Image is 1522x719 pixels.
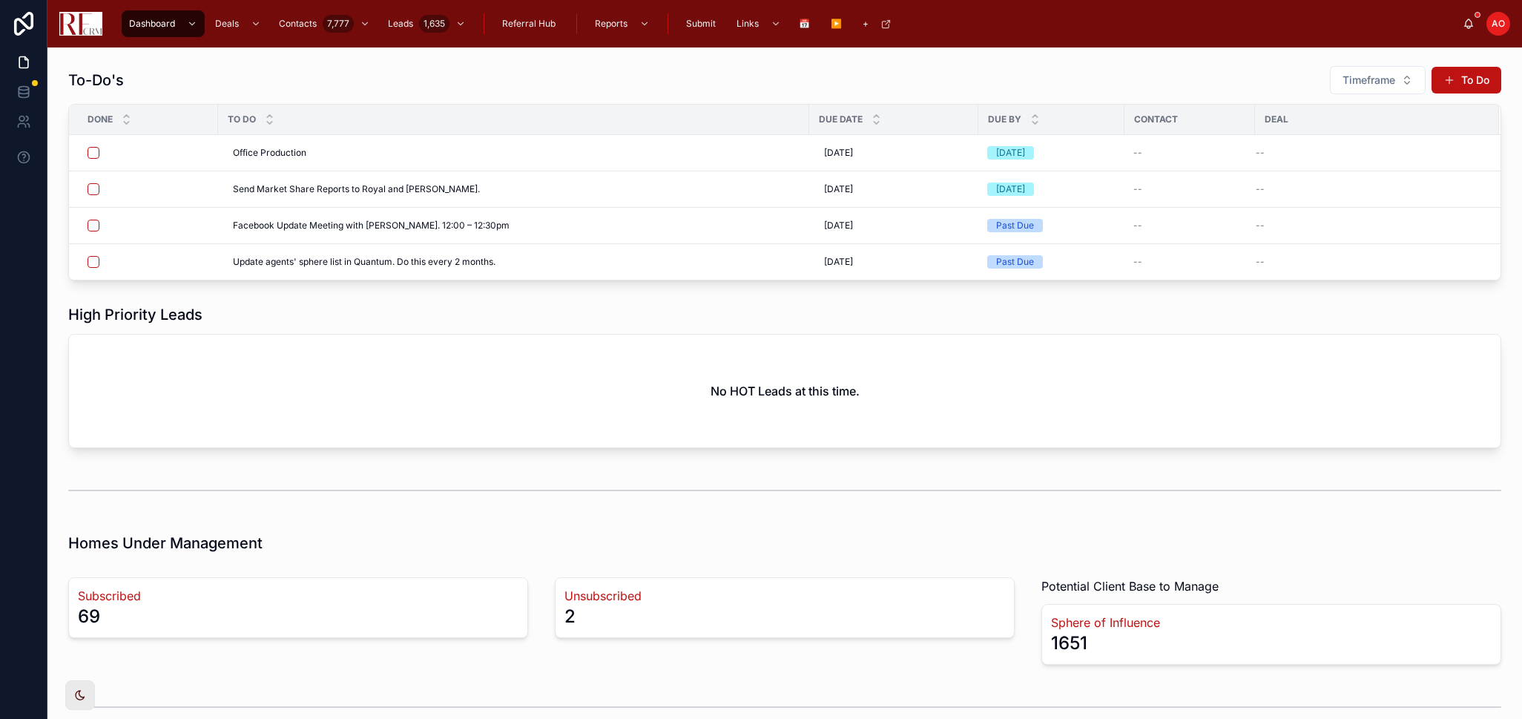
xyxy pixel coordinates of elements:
a: Links [729,10,788,37]
a: Sphere of Influence [1051,614,1492,631]
div: 7,777 [323,15,354,33]
div: 1,635 [419,15,449,33]
span: Potential Client Base to Manage [1041,577,1219,595]
h1: Homes Under Management [68,533,263,554]
span: Submit [686,18,716,30]
span: -- [1256,220,1265,232]
span: -- [1133,220,1142,232]
span: [DATE] [824,183,853,195]
span: Deals [215,18,239,30]
h1: To-Do's [68,70,124,91]
a: Subscribed [78,587,518,605]
div: [DATE] [996,146,1025,160]
span: ▶️ [831,18,842,30]
button: To Do [1432,67,1501,93]
span: Facebook Update Meeting with [PERSON_NAME]. 12:00 – 12:30pm [233,220,510,232]
h2: No HOT Leads at this time. [711,382,860,400]
div: 69 [78,605,100,628]
span: Deal [1265,114,1288,125]
span: [DATE] [824,147,853,159]
span: -- [1133,183,1142,195]
div: scrollable content [114,7,1463,40]
span: Reports [595,18,627,30]
a: Reports [587,10,657,37]
a: ▶️ [823,10,852,37]
span: To Do [228,114,256,125]
span: 📅 [799,18,810,30]
span: Due Date [819,114,863,125]
a: Deals [208,10,269,37]
span: Done [88,114,113,125]
a: 📅 [791,10,820,37]
span: Update agents' sphere list in Quantum. Do this every 2 months. [233,256,495,268]
span: -- [1256,183,1265,195]
div: Past Due [996,219,1034,232]
div: 1651 [1051,631,1087,655]
span: -- [1133,147,1142,159]
a: + [855,10,899,37]
span: Send Market Share Reports to Royal and [PERSON_NAME]. [233,183,480,195]
span: Referral Hub [502,18,556,30]
span: Contacts [279,18,317,30]
span: [DATE] [824,220,853,232]
a: Contacts7,777 [271,10,378,37]
a: Unsubscribed [564,587,1005,605]
img: App logo [59,12,102,36]
span: Links [737,18,759,30]
div: Past Due [996,255,1034,269]
h1: High Priority Leads [68,304,202,325]
span: Contact [1134,114,1178,125]
span: Timeframe [1343,73,1395,88]
span: [DATE] [824,256,853,268]
a: Submit [679,10,726,37]
button: Select Button [1330,66,1426,94]
div: 2 [564,605,576,628]
span: -- [1133,256,1142,268]
span: + [863,18,869,30]
span: -- [1256,147,1265,159]
span: Due By [988,114,1021,125]
span: Leads [388,18,413,30]
a: Referral Hub [495,10,566,37]
span: -- [1256,256,1265,268]
div: [DATE] [996,183,1025,196]
span: Office Production [233,147,306,159]
a: Leads1,635 [380,10,473,37]
a: Dashboard [122,10,205,37]
span: Dashboard [129,18,175,30]
span: AO [1492,18,1505,30]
